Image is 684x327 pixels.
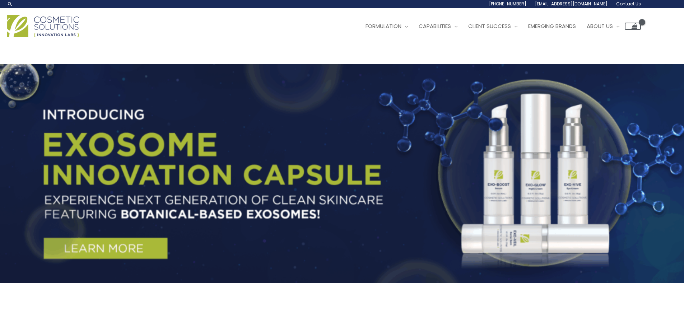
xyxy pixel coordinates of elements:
span: [EMAIL_ADDRESS][DOMAIN_NAME] [535,1,608,7]
img: Cosmetic Solutions Logo [7,15,79,37]
span: Capabilities [419,22,451,30]
a: Capabilities [413,15,463,37]
a: View Shopping Cart, empty [625,23,641,30]
span: Contact Us [616,1,641,7]
nav: Site Navigation [355,15,641,37]
span: [PHONE_NUMBER] [489,1,526,7]
span: Formulation [366,22,401,30]
span: About Us [587,22,613,30]
a: About Us [581,15,625,37]
a: Search icon link [7,1,13,7]
a: Client Success [463,15,523,37]
a: Formulation [360,15,413,37]
span: Client Success [468,22,511,30]
a: Emerging Brands [523,15,581,37]
span: Emerging Brands [528,22,576,30]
